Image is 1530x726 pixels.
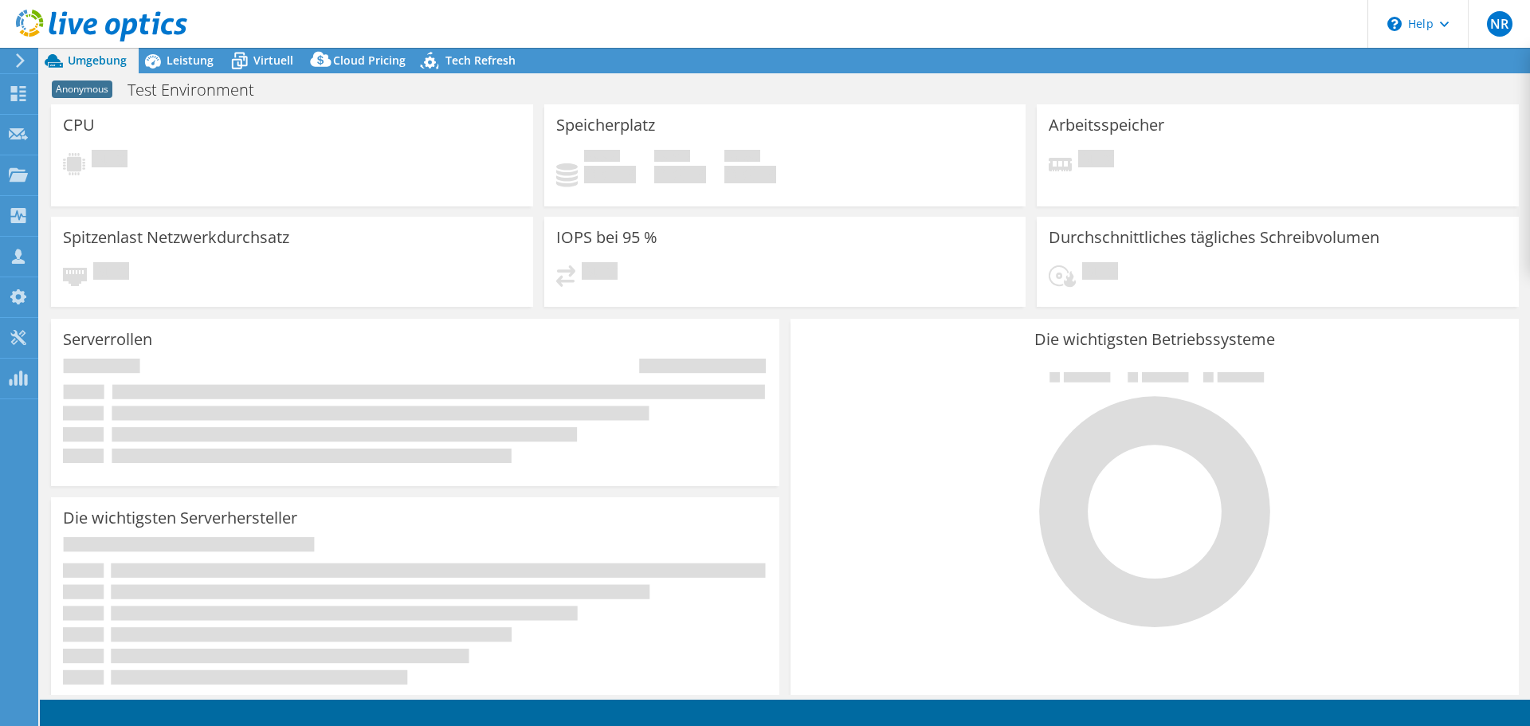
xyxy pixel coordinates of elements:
span: Ausstehend [582,262,618,284]
span: Cloud Pricing [333,53,406,68]
span: Anonymous [52,80,112,98]
span: Verfügbar [654,150,690,166]
h3: IOPS bei 95 % [556,229,657,246]
span: Ausstehend [1082,262,1118,284]
span: Umgebung [68,53,127,68]
span: NR [1487,11,1512,37]
h4: 0 GiB [584,166,636,183]
span: Insgesamt [724,150,760,166]
h3: Die wichtigsten Betriebssysteme [802,331,1507,348]
span: Ausstehend [93,262,129,284]
h4: 0 GiB [654,166,706,183]
h4: 0 GiB [724,166,776,183]
h3: Serverrollen [63,331,152,348]
h3: Spitzenlast Netzwerkdurchsatz [63,229,289,246]
h3: Speicherplatz [556,116,655,134]
span: Tech Refresh [445,53,516,68]
h3: Arbeitsspeicher [1049,116,1164,134]
h1: Test Environment [120,81,279,99]
span: Belegt [584,150,620,166]
h3: CPU [63,116,95,134]
svg: \n [1387,17,1402,31]
h3: Die wichtigsten Serverhersteller [63,509,297,527]
span: Ausstehend [92,150,127,171]
span: Virtuell [253,53,293,68]
span: Ausstehend [1078,150,1114,171]
h3: Durchschnittliches tägliches Schreibvolumen [1049,229,1379,246]
span: Leistung [167,53,214,68]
